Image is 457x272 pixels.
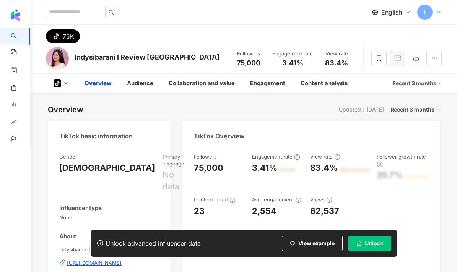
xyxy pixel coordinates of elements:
[75,52,220,62] div: Indysibarani I Review [GEOGRAPHIC_DATA]
[85,79,112,88] div: Overview
[163,169,184,193] div: No data
[392,77,442,89] div: Recent 3 months
[194,153,217,160] div: Followers
[310,162,338,174] div: 83.4%
[194,196,236,203] div: Content count
[250,79,285,88] div: Engagement
[106,240,201,247] div: Unlock advanced influencer data
[310,205,339,217] div: 62,537
[127,79,153,88] div: Audience
[67,259,122,266] div: [URL][DOMAIN_NAME]
[252,196,301,203] div: Avg. engagement
[237,59,260,67] span: 75,000
[282,236,343,251] button: View example
[46,47,69,70] img: KOL Avatar
[325,59,348,67] span: 83.4%
[46,29,80,43] button: 75K
[163,153,184,167] div: Primary language
[194,205,205,217] div: 23
[322,50,351,58] div: View rate
[194,132,245,140] div: TikTok Overview
[272,50,313,58] div: Engagement rate
[109,10,114,15] span: search
[365,240,383,246] span: Unlock
[63,31,74,42] div: 75K
[234,50,263,58] div: Followers
[298,240,335,246] span: View example
[301,79,348,88] div: Content analysis
[252,162,277,174] div: 3.41%
[9,9,21,21] img: logo icon
[282,59,303,67] span: 3.41%
[339,107,384,113] div: Updated：[DATE]
[11,114,17,131] span: rise
[59,214,159,221] span: None
[424,8,426,16] span: I
[348,236,391,251] button: Unlock
[310,196,332,203] div: Views
[377,153,428,167] div: Follower growth rate
[310,153,340,160] div: View rate
[59,162,155,174] div: [DEMOGRAPHIC_DATA]
[390,105,440,115] div: Recent 3 months
[169,79,235,88] div: Collaboration and value
[381,8,402,16] span: English
[11,28,38,45] a: search
[59,204,102,212] div: Influencer type
[194,162,223,174] div: 75,000
[252,153,300,160] div: Engagement rate
[48,104,83,115] div: Overview
[59,132,133,140] div: TikTok basic information
[59,153,77,160] div: Gender
[252,205,276,217] div: 2,554
[59,259,159,266] a: [URL][DOMAIN_NAME]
